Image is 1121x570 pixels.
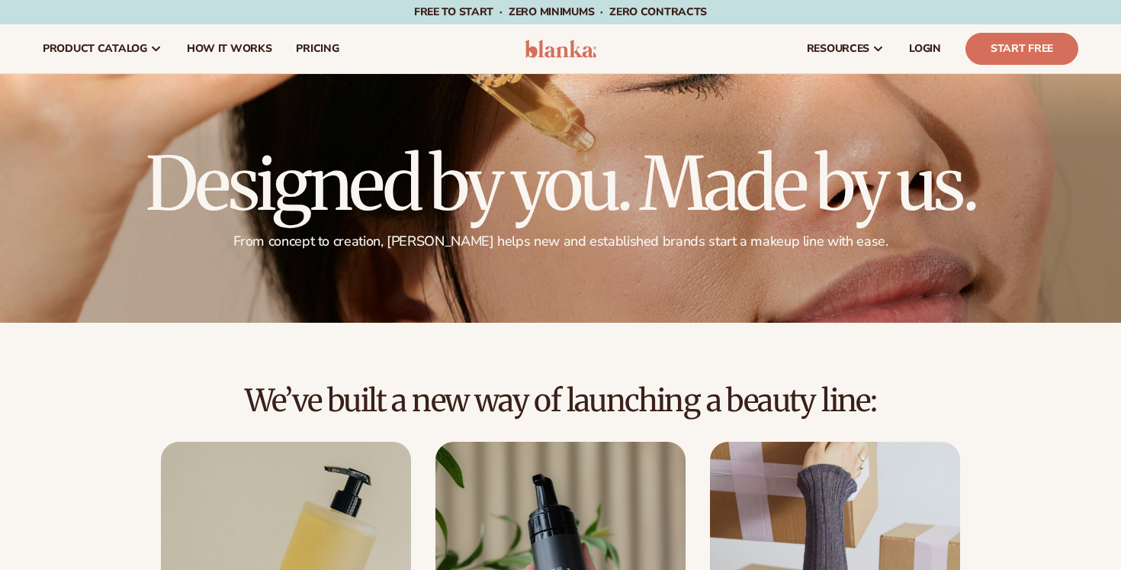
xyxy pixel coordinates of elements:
[175,24,284,73] a: How It Works
[296,43,339,55] span: pricing
[909,43,941,55] span: LOGIN
[795,24,897,73] a: resources
[31,24,175,73] a: product catalog
[284,24,351,73] a: pricing
[43,43,147,55] span: product catalog
[146,147,975,221] h1: Designed by you. Made by us.
[897,24,953,73] a: LOGIN
[414,5,707,19] span: Free to start · ZERO minimums · ZERO contracts
[187,43,272,55] span: How It Works
[807,43,869,55] span: resources
[965,33,1078,65] a: Start Free
[146,233,975,250] p: From concept to creation, [PERSON_NAME] helps new and established brands start a makeup line with...
[43,384,1078,417] h2: We’ve built a new way of launching a beauty line:
[525,40,597,58] img: logo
